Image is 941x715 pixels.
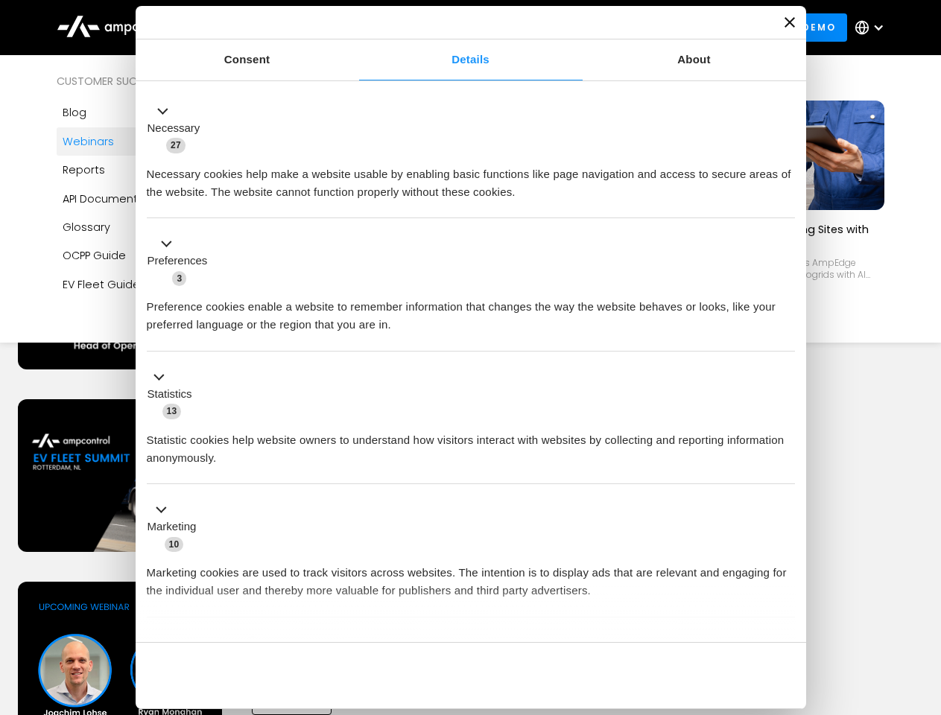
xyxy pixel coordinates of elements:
a: Reports [57,156,241,184]
a: EV Fleet Guide [57,270,241,299]
a: Webinars [57,127,241,156]
div: Customer success [57,73,241,89]
a: Details [359,39,583,80]
span: 2 [246,636,260,651]
span: 27 [166,138,186,153]
button: Close banner [785,17,795,28]
button: Statistics (13) [147,368,201,420]
div: Marketing cookies are used to track visitors across websites. The intention is to display ads tha... [147,553,795,600]
label: Marketing [148,518,197,536]
span: 10 [165,537,184,552]
a: OCPP Guide [57,241,241,270]
button: Marketing (10) [147,501,206,553]
label: Necessary [148,120,200,137]
div: Reports [63,162,105,178]
a: About [583,39,806,80]
span: 3 [172,271,186,286]
label: Statistics [148,386,192,403]
span: 13 [162,404,182,419]
div: Webinars [63,133,114,150]
a: Blog [57,98,241,127]
div: EV Fleet Guide [63,276,140,293]
button: Okay [580,654,794,697]
div: Blog [63,104,86,121]
button: Necessary (27) [147,102,209,154]
button: Preferences (3) [147,235,217,287]
div: Statistic cookies help website owners to understand how visitors interact with websites by collec... [147,420,795,467]
div: API Documentation [63,191,166,207]
div: Glossary [63,219,110,235]
button: Unclassified (2) [147,634,269,652]
div: OCPP Guide [63,247,126,264]
a: Glossary [57,213,241,241]
a: API Documentation [57,185,241,213]
div: Preference cookies enable a website to remember information that changes the way the website beha... [147,287,795,334]
div: Necessary cookies help make a website usable by enabling basic functions like page navigation and... [147,154,795,201]
label: Preferences [148,252,208,270]
a: Consent [136,39,359,80]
